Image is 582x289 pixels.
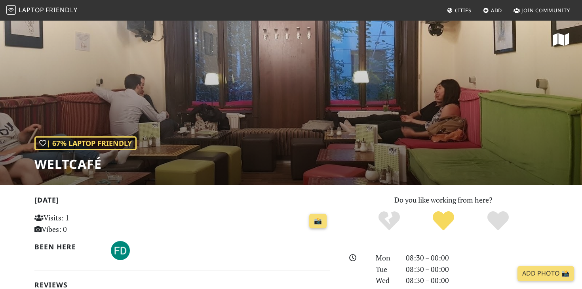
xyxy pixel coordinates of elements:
p: Do you like working from here? [339,194,548,206]
h1: Weltcafé [34,157,137,172]
div: 08:30 – 00:00 [401,275,552,286]
div: 08:30 – 00:00 [401,252,552,264]
div: | 67% Laptop Friendly [34,136,137,150]
div: Mon [371,252,401,264]
div: Yes [416,210,471,232]
a: Cities [444,3,475,17]
img: 4357-fd.jpg [111,241,130,260]
h2: Been here [34,243,101,251]
span: FD S [111,245,130,255]
span: Cities [455,7,472,14]
div: Tue [371,264,401,275]
div: No [362,210,417,232]
h2: Reviews [34,281,330,289]
span: Friendly [46,6,77,14]
a: Join Community [510,3,573,17]
span: Add [491,7,502,14]
a: 📸 [309,214,327,229]
div: Wed [371,275,401,286]
div: 08:30 – 00:00 [401,264,552,275]
div: Definitely! [471,210,525,232]
a: LaptopFriendly LaptopFriendly [6,4,78,17]
h2: [DATE] [34,196,330,207]
a: Add [480,3,506,17]
span: Laptop [19,6,44,14]
p: Visits: 1 Vibes: 0 [34,212,127,235]
img: LaptopFriendly [6,5,16,15]
a: Add Photo 📸 [517,266,574,281]
span: Join Community [521,7,570,14]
